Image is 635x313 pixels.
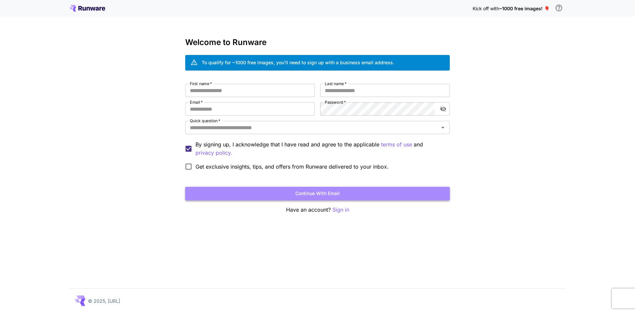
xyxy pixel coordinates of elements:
[552,1,566,15] button: In order to qualify for free credit, you need to sign up with a business email address and click ...
[195,163,389,171] span: Get exclusive insights, tips, and offers from Runware delivered to your inbox.
[202,59,394,66] div: To qualify for ~1000 free images, you’ll need to sign up with a business email address.
[438,123,447,132] button: Open
[88,297,120,304] p: © 2025, [URL]
[437,103,449,115] button: toggle password visibility
[381,140,412,149] p: terms of use
[473,6,499,11] span: Kick off with
[190,99,203,105] label: Email
[185,38,450,47] h3: Welcome to Runware
[499,6,550,11] span: ~1000 free images! 🎈
[325,81,347,86] label: Last name
[195,149,232,157] p: privacy policy.
[190,81,212,86] label: First name
[195,149,232,157] button: By signing up, I acknowledge that I have read and agree to the applicable terms of use and
[381,140,412,149] button: By signing up, I acknowledge that I have read and agree to the applicable and privacy policy.
[325,99,346,105] label: Password
[332,206,349,214] button: Sign in
[190,118,220,124] label: Quick question
[195,140,444,157] p: By signing up, I acknowledge that I have read and agree to the applicable and
[185,187,450,200] button: Continue with email
[185,206,450,214] p: Have an account?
